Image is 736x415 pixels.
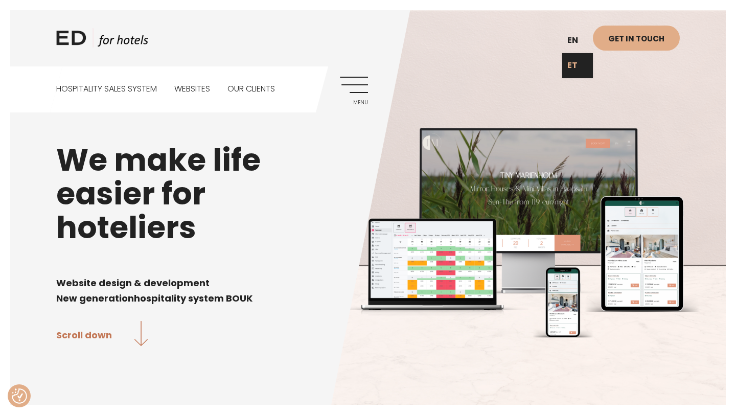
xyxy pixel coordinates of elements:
span: Menu [340,100,368,106]
h1: We make life easier for hoteliers [56,143,680,244]
a: Websites [174,66,210,112]
a: ET [562,53,593,78]
a: Scroll down [56,321,148,348]
a: ED HOTELS [56,28,148,54]
img: Revisit consent button [12,388,27,404]
button: Consent Preferences [12,388,27,404]
span: hospitality system BOUK [134,292,252,305]
a: Menu [340,77,368,105]
div: Page 1 [56,260,680,306]
a: Hospitality sales system [56,66,157,112]
span: Website design & development New generation [56,276,210,305]
a: Get in touch [593,26,680,51]
a: en [562,28,593,53]
a: Our clients [227,66,275,112]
